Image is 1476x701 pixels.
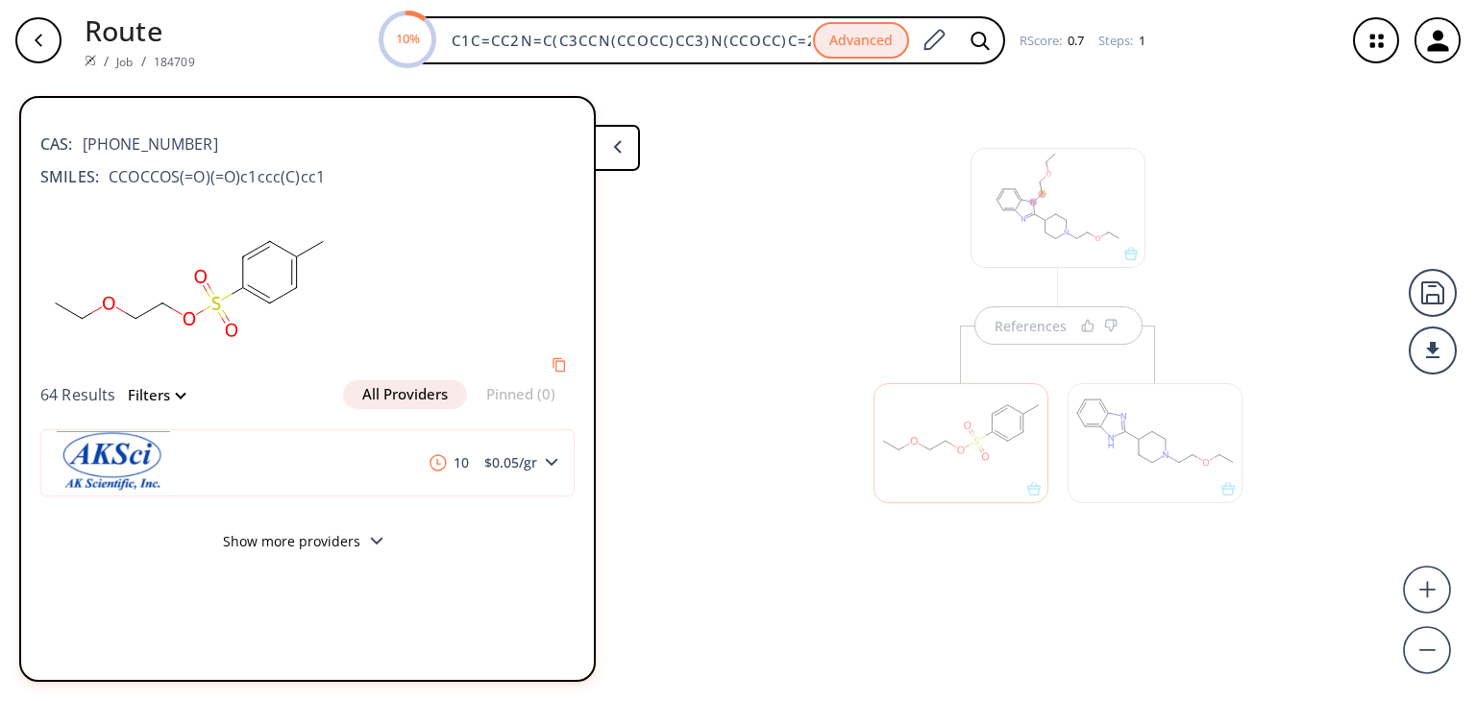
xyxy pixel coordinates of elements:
button: Copy to clipboard [544,350,575,380]
input: Enter SMILES [440,31,813,50]
button: Pinned (0) [467,380,575,409]
button: Filters [116,388,184,402]
li: / [104,51,109,71]
a: Job [116,54,133,70]
span: 0.7 [1065,32,1084,49]
p: Route [85,10,195,51]
button: Advanced [813,22,909,60]
button: Show more providers [40,521,575,567]
span: 1 [1136,32,1145,49]
button: All Providers [343,380,467,409]
li: / [141,51,146,71]
span: 10 [422,454,477,471]
div: RScore : [1020,35,1084,47]
img: ak-scientific [57,431,170,494]
span: [PHONE_NUMBER] [73,133,218,156]
span: 64 Results [40,384,116,405]
span: $ 0.05 /gr [477,456,545,470]
svg: CCOCCOS(=O)(=O)c1ccc(C)cc1 [40,198,338,380]
text: 10% [395,30,419,47]
b: SMILES: [40,165,99,188]
b: CAS: [40,133,73,156]
div: Steps : [1098,35,1145,47]
img: clock [430,454,447,471]
a: 184709 [154,54,195,70]
span: CCOCCOS(=O)(=O)c1ccc(C)cc1 [99,165,325,188]
img: Spaya logo [85,55,96,66]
